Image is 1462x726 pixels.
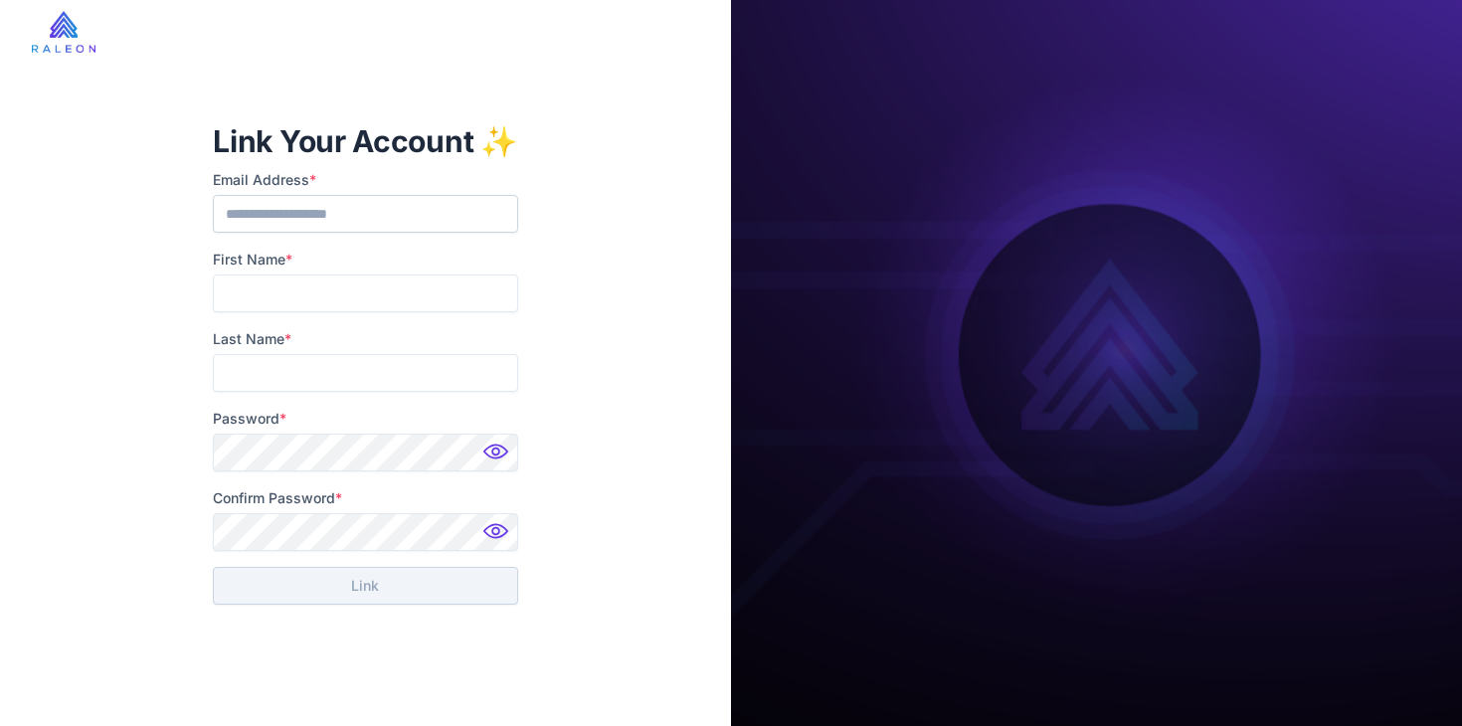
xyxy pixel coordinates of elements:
[213,567,517,605] button: Link
[32,11,95,53] img: raleon-logo-whitebg.9aac0268.jpg
[213,328,517,350] label: Last Name
[213,121,517,161] h1: Link Your Account ✨
[213,249,517,271] label: First Name
[213,487,517,509] label: Confirm Password
[213,408,517,430] label: Password
[478,438,518,477] img: Password hidden
[213,169,517,191] label: Email Address
[478,517,518,557] img: Password hidden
